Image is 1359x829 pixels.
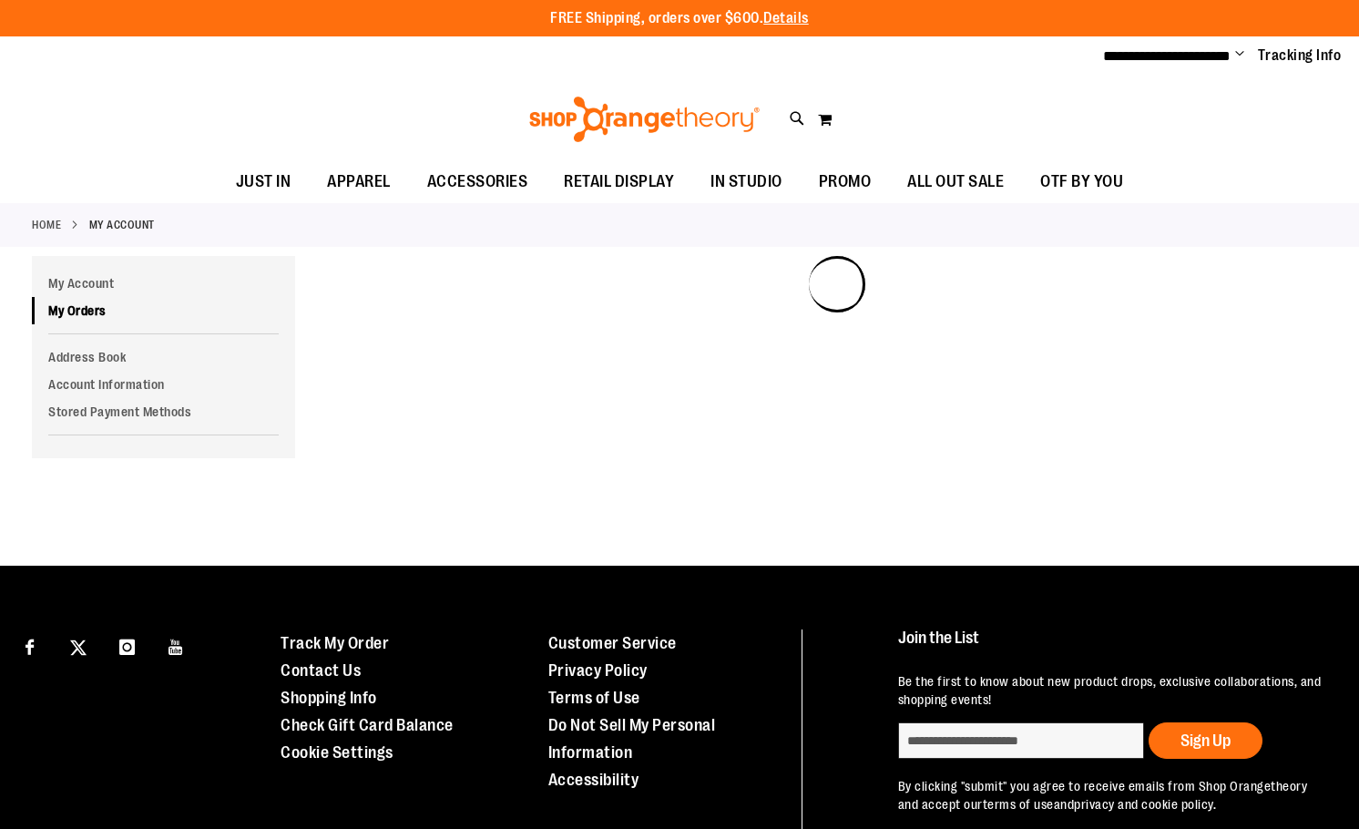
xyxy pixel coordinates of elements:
[281,689,377,707] a: Shopping Info
[548,716,716,762] a: Do Not Sell My Personal Information
[1074,797,1216,812] a: privacy and cookie policy.
[89,217,155,233] strong: My Account
[763,10,809,26] a: Details
[548,634,677,652] a: Customer Service
[1040,161,1123,202] span: OTF BY YOU
[1258,46,1342,66] a: Tracking Info
[548,689,640,707] a: Terms of Use
[819,161,872,202] span: PROMO
[111,629,143,661] a: Visit our Instagram page
[160,629,192,661] a: Visit our Youtube page
[32,270,295,297] a: My Account
[281,716,454,734] a: Check Gift Card Balance
[281,743,393,762] a: Cookie Settings
[526,97,762,142] img: Shop Orangetheory
[1235,46,1244,65] button: Account menu
[32,398,295,425] a: Stored Payment Methods
[548,771,639,789] a: Accessibility
[983,797,1054,812] a: terms of use
[281,634,389,652] a: Track My Order
[32,371,295,398] a: Account Information
[550,8,809,29] p: FREE Shipping, orders over $600.
[14,629,46,661] a: Visit our Facebook page
[1149,722,1262,759] button: Sign Up
[63,629,95,661] a: Visit our X page
[1180,732,1231,750] span: Sign Up
[32,217,61,233] a: Home
[32,343,295,371] a: Address Book
[898,672,1323,709] p: Be the first to know about new product drops, exclusive collaborations, and shopping events!
[564,161,674,202] span: RETAIL DISPLAY
[427,161,528,202] span: ACCESSORIES
[236,161,291,202] span: JUST IN
[710,161,782,202] span: IN STUDIO
[281,661,361,680] a: Contact Us
[907,161,1004,202] span: ALL OUT SALE
[70,640,87,656] img: Twitter
[32,297,295,324] a: My Orders
[898,629,1323,663] h4: Join the List
[327,161,391,202] span: APPAREL
[898,777,1323,814] p: By clicking "submit" you agree to receive emails from Shop Orangetheory and accept our and
[898,722,1144,759] input: enter email
[548,661,648,680] a: Privacy Policy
